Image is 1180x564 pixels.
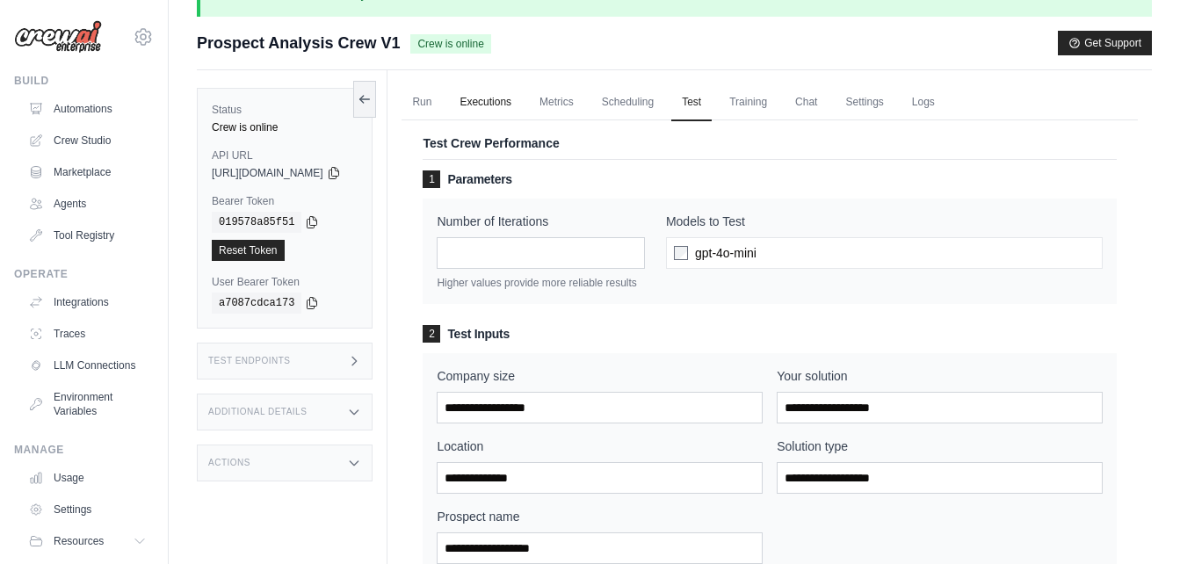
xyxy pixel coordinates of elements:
p: Test Crew Performance [423,134,1117,152]
a: Agents [21,190,154,218]
span: 2 [423,325,440,343]
label: User Bearer Token [212,275,358,289]
a: Automations [21,95,154,123]
label: Bearer Token [212,194,358,208]
h3: Test Inputs [423,325,1117,343]
span: Crew is online [410,34,490,54]
a: Metrics [529,84,584,121]
label: Your solution [777,367,1103,385]
label: API URL [212,148,358,163]
span: 1 [423,170,440,188]
label: Number of Iterations [437,213,645,230]
a: Settings [21,495,154,524]
a: Settings [835,84,894,121]
div: Crew is online [212,120,358,134]
label: Solution type [777,437,1103,455]
button: Get Support [1058,31,1152,55]
code: 019578a85f51 [212,212,301,233]
span: [URL][DOMAIN_NAME] [212,166,323,180]
code: a7087cdca173 [212,293,301,314]
a: Executions [449,84,522,121]
a: Integrations [21,288,154,316]
label: Prospect name [437,508,763,525]
h3: Additional Details [208,407,307,417]
label: Models to Test [666,213,1103,230]
img: Logo [14,20,102,54]
h3: Actions [208,458,250,468]
a: Reset Token [212,240,285,261]
a: Test [671,84,712,121]
h3: Parameters [423,170,1117,188]
span: gpt-4o-mini [695,244,757,262]
a: Chat [785,84,828,121]
a: Traces [21,320,154,348]
a: LLM Connections [21,351,154,380]
a: Tool Registry [21,221,154,249]
label: Status [212,103,358,117]
div: Build [14,74,154,88]
label: Location [437,437,763,455]
div: Manage [14,443,154,457]
a: Usage [21,464,154,492]
label: Company size [437,367,763,385]
a: Scheduling [591,84,664,121]
a: Run [402,84,442,121]
p: Higher values provide more reliable results [437,276,645,290]
button: Resources [21,527,154,555]
a: Training [719,84,778,121]
a: Logs [901,84,945,121]
a: Crew Studio [21,127,154,155]
a: Environment Variables [21,383,154,425]
div: Operate [14,267,154,281]
h3: Test Endpoints [208,356,291,366]
a: Marketplace [21,158,154,186]
span: Resources [54,534,104,548]
span: Prospect Analysis Crew V1 [197,31,400,55]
